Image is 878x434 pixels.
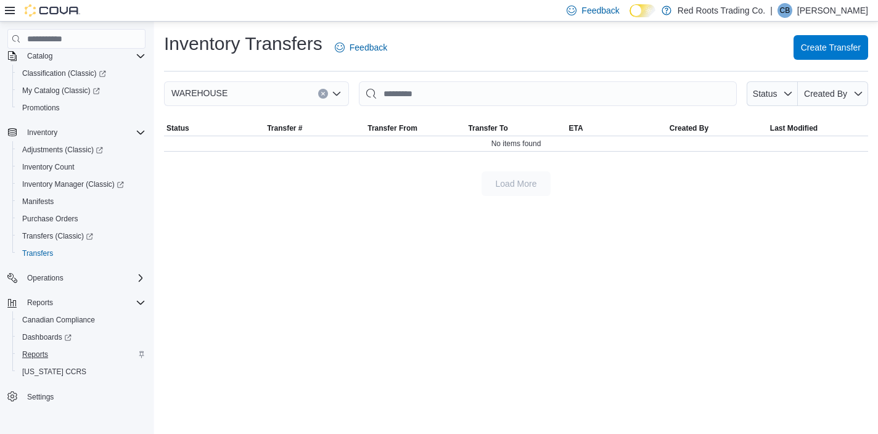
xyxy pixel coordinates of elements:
[22,389,146,404] span: Settings
[468,123,507,133] span: Transfer To
[12,158,150,176] button: Inventory Count
[22,390,59,404] a: Settings
[22,295,146,310] span: Reports
[22,103,60,113] span: Promotions
[17,330,146,345] span: Dashboards
[801,41,861,54] span: Create Transfer
[171,86,228,100] span: WAREHOUSE
[753,89,777,99] span: Status
[12,227,150,245] a: Transfers (Classic)
[17,66,111,81] a: Classification (Classic)
[17,160,80,174] a: Inventory Count
[12,363,150,380] button: [US_STATE] CCRS
[27,273,64,283] span: Operations
[17,160,146,174] span: Inventory Count
[22,271,68,285] button: Operations
[25,4,80,17] img: Cova
[17,246,58,261] a: Transfers
[22,125,62,140] button: Inventory
[667,121,768,136] button: Created By
[17,246,146,261] span: Transfers
[17,100,65,115] a: Promotions
[2,269,150,287] button: Operations
[265,121,365,136] button: Transfer #
[17,83,146,98] span: My Catalog (Classic)
[22,49,57,63] button: Catalog
[12,245,150,262] button: Transfers
[22,295,58,310] button: Reports
[17,142,146,157] span: Adjustments (Classic)
[797,3,868,18] p: [PERSON_NAME]
[747,81,798,106] button: Status
[22,125,146,140] span: Inventory
[17,347,146,362] span: Reports
[17,177,146,192] span: Inventory Manager (Classic)
[17,142,108,157] a: Adjustments (Classic)
[17,229,146,244] span: Transfers (Classic)
[2,388,150,406] button: Settings
[22,214,78,224] span: Purchase Orders
[466,121,566,136] button: Transfer To
[17,330,76,345] a: Dashboards
[804,89,847,99] span: Created By
[22,332,72,342] span: Dashboards
[22,179,124,189] span: Inventory Manager (Classic)
[491,139,541,149] span: No items found
[12,193,150,210] button: Manifests
[794,35,868,60] button: Create Transfer
[670,123,708,133] span: Created By
[2,124,150,141] button: Inventory
[17,313,100,327] a: Canadian Compliance
[22,315,95,325] span: Canadian Compliance
[780,3,790,18] span: CB
[770,3,773,18] p: |
[17,211,146,226] span: Purchase Orders
[12,210,150,227] button: Purchase Orders
[17,194,146,209] span: Manifests
[22,49,146,63] span: Catalog
[17,194,59,209] a: Manifests
[569,123,583,133] span: ETA
[12,176,150,193] a: Inventory Manager (Classic)
[12,329,150,346] a: Dashboards
[350,41,387,54] span: Feedback
[164,31,322,56] h1: Inventory Transfers
[164,121,265,136] button: Status
[17,364,146,379] span: Washington CCRS
[332,89,342,99] button: Open list of options
[22,231,93,241] span: Transfers (Classic)
[17,229,98,244] a: Transfers (Classic)
[496,178,537,190] span: Load More
[17,83,105,98] a: My Catalog (Classic)
[22,271,146,285] span: Operations
[12,311,150,329] button: Canadian Compliance
[567,121,667,136] button: ETA
[17,66,146,81] span: Classification (Classic)
[770,123,818,133] span: Last Modified
[17,364,91,379] a: [US_STATE] CCRS
[359,81,737,106] input: This is a search bar. After typing your query, hit enter to filter the results lower in the page.
[2,294,150,311] button: Reports
[22,86,100,96] span: My Catalog (Classic)
[27,298,53,308] span: Reports
[768,121,868,136] button: Last Modified
[367,123,417,133] span: Transfer From
[17,177,129,192] a: Inventory Manager (Classic)
[267,123,302,133] span: Transfer #
[27,51,52,61] span: Catalog
[22,197,54,207] span: Manifests
[166,123,189,133] span: Status
[2,47,150,65] button: Catalog
[12,141,150,158] a: Adjustments (Classic)
[482,171,551,196] button: Load More
[22,68,106,78] span: Classification (Classic)
[330,35,392,60] a: Feedback
[12,99,150,117] button: Promotions
[22,162,75,172] span: Inventory Count
[630,4,655,17] input: Dark Mode
[22,367,86,377] span: [US_STATE] CCRS
[17,100,146,115] span: Promotions
[678,3,765,18] p: Red Roots Trading Co.
[318,89,328,99] button: Clear input
[17,347,53,362] a: Reports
